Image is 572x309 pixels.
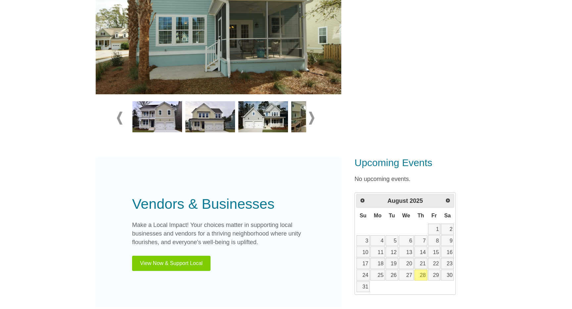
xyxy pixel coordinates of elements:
[441,246,454,257] a: 16
[370,235,385,246] a: 4
[428,270,441,281] a: 29
[359,212,366,218] span: Sunday
[414,246,427,257] a: 14
[402,212,410,218] span: Wednesday
[428,258,441,269] a: 22
[414,258,427,269] a: 21
[360,198,365,203] span: Prev
[370,246,385,257] a: 11
[441,270,454,281] a: 30
[355,175,476,184] p: No upcoming events.
[443,195,453,205] a: Next
[409,198,423,204] span: 2025
[386,246,398,257] a: 12
[431,212,437,218] span: Friday
[357,195,368,205] a: Prev
[370,258,385,269] a: 18
[444,212,451,218] span: Saturday
[399,270,414,281] a: 27
[387,198,408,204] span: August
[417,212,424,218] span: Thursday
[374,212,381,218] span: Monday
[399,235,414,246] a: 6
[428,246,441,257] a: 15
[357,281,370,292] a: 31
[370,270,385,281] a: 25
[355,157,476,169] h3: Upcoming Events
[428,235,441,246] a: 8
[445,198,451,203] span: Next
[357,270,370,281] a: 24
[386,258,398,269] a: 19
[132,221,305,247] p: Make a Local Impact! Your choices matter in supporting local businesses and vendors for a thrivin...
[441,224,454,235] a: 2
[441,235,454,246] a: 9
[399,246,414,257] a: 13
[386,235,398,246] a: 5
[357,258,370,269] a: 17
[132,256,211,271] button: View Now & Support Local
[357,246,370,257] a: 10
[414,270,427,281] a: 28
[414,235,427,246] a: 7
[357,235,370,246] a: 3
[428,224,441,235] a: 1
[386,270,398,281] a: 26
[132,193,305,215] div: Vendors & Businesses
[441,258,454,269] a: 23
[389,212,395,218] span: Tuesday
[399,258,414,269] a: 20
